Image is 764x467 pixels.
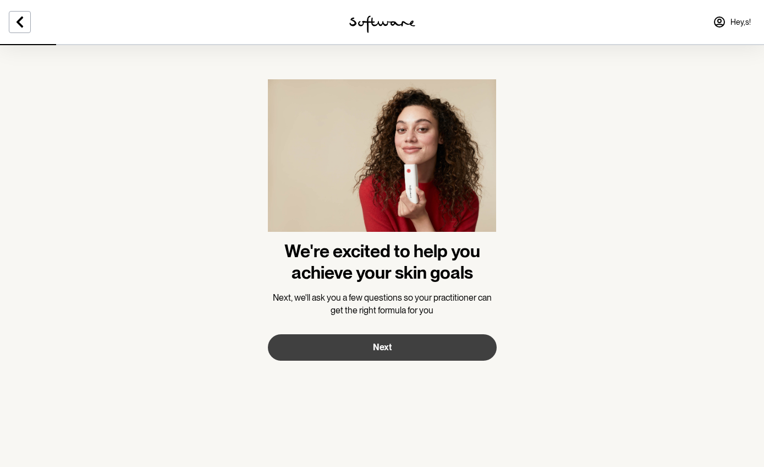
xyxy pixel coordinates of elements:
h1: We're excited to help you achieve your skin goals [268,241,497,283]
span: Hey, s ! [730,18,751,27]
button: Next [268,334,497,361]
img: software logo [349,15,415,33]
a: Hey,s! [706,9,757,35]
img: more information about the product [268,79,497,241]
span: Next, we'll ask you a few questions so your practitioner can get the right formula for you [273,292,492,315]
span: Next [373,342,392,352]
